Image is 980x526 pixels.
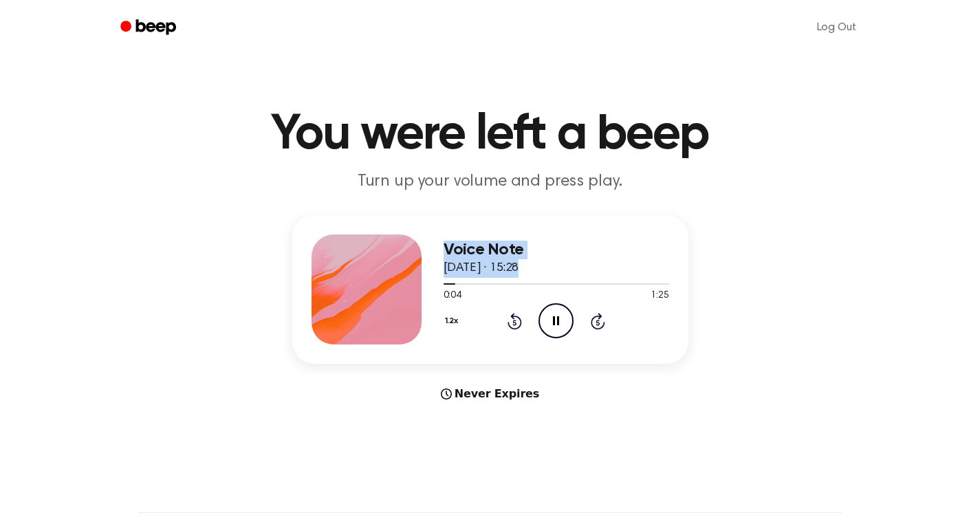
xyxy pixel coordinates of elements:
p: Turn up your volume and press play. [226,171,754,193]
a: Log Out [803,11,870,44]
span: 0:04 [444,289,461,303]
button: 1.2x [444,309,464,333]
h3: Voice Note [444,241,669,259]
h1: You were left a beep [138,110,842,160]
div: Never Expires [292,386,688,402]
span: [DATE] · 15:28 [444,262,519,274]
span: 1:25 [651,289,668,303]
a: Beep [111,14,188,41]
